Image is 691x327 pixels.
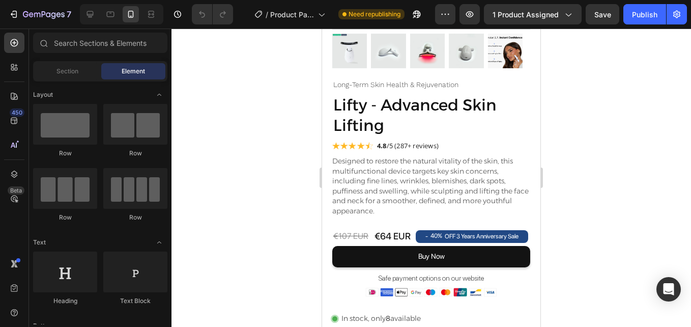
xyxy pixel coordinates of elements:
div: Publish [632,9,657,20]
button: 1 product assigned [484,4,582,24]
span: Layout [33,90,53,99]
div: Row [33,213,97,222]
span: Save [594,10,611,19]
span: Section [56,67,78,76]
span: Toggle open [151,234,167,251]
button: Save [586,4,619,24]
div: 450 [10,108,24,117]
div: Open Intercom Messenger [656,277,681,302]
p: 7 [67,8,71,20]
div: Undo/Redo [192,4,233,24]
input: Search Sections & Elements [33,33,167,53]
button: Publish [623,4,666,24]
span: 1 product assigned [493,9,559,20]
span: Text [33,238,46,247]
div: Row [33,149,97,158]
span: Element [122,67,145,76]
div: Row [103,149,167,158]
div: Row [103,213,167,222]
button: 7 [4,4,76,24]
span: / [266,9,268,20]
span: Toggle open [151,87,167,103]
div: Heading [33,296,97,306]
span: Need republishing [349,10,400,19]
div: Text Block [103,296,167,306]
iframe: Design area [322,29,540,327]
span: Product Page - [DATE] 19:58:38 [270,9,314,20]
div: Beta [8,186,24,195]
